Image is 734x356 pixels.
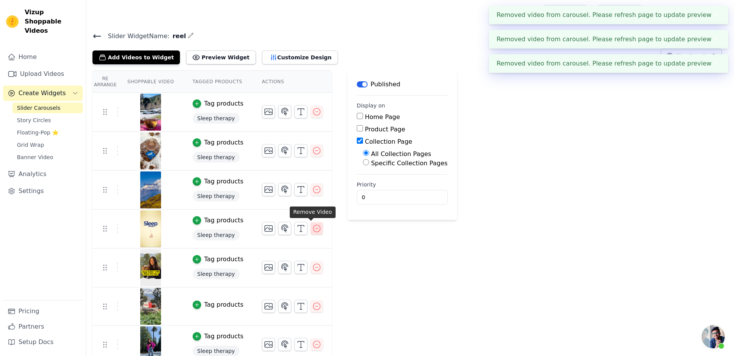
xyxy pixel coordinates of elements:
a: How to setup? [661,54,722,61]
div: Removed video from carousel. Please refresh page to update preview [489,6,728,24]
button: Close [712,10,721,20]
p: The Alpine Apothecary [660,5,728,19]
div: Tag products [204,177,244,186]
th: Tagged Products [183,71,253,93]
a: Book Demo [598,5,642,20]
span: Sleep therapy [193,191,240,202]
th: Shoppable Video [118,71,183,93]
span: Grid Wrap [17,141,44,149]
div: Tag products [204,99,244,108]
button: Change Thumbnail [262,144,275,157]
a: Upload Videos [3,66,83,82]
div: Tag products [204,255,244,264]
span: Sleep therapy [193,152,240,163]
a: Help Setup [543,5,586,20]
div: Removed video from carousel. Please refresh page to update preview [489,54,728,73]
div: Removed video from carousel. Please refresh page to update preview [489,30,728,49]
p: Published [371,80,400,89]
button: Change Thumbnail [262,338,275,351]
div: Tag products [204,216,244,225]
label: Home Page [365,113,400,121]
a: Floating-Pop ⭐ [12,127,83,138]
img: reel-preview-thealpineapothecary.myshopify.com-3577218586370332121_66343527402.jpeg [140,249,161,286]
div: Tag products [204,138,244,147]
label: Collection Page [365,138,412,145]
span: Banner Video [17,153,53,161]
span: Slider Carousels [17,104,60,112]
legend: Display on [357,102,385,109]
button: Change Thumbnail [262,261,275,274]
span: Sleep therapy [193,113,240,124]
a: Settings [3,183,83,199]
button: Tag products [193,216,244,225]
button: Add Videos to Widget [92,50,180,64]
label: Priority [357,181,448,188]
label: All Collection Pages [371,150,431,158]
button: Tag products [193,177,244,186]
a: Pricing [3,304,83,319]
label: Specific Collection Pages [371,160,448,167]
span: reel [170,32,186,41]
button: Tag products [193,332,244,341]
button: Customize Design [262,50,338,64]
button: Close [712,35,721,44]
img: reel-preview-thealpineapothecary.myshopify.com-3577953266724162625_66343527402.jpeg [140,288,161,325]
a: Analytics [3,166,83,182]
img: reel-preview-thealpineapothecary.myshopify.com-3574268271140822979_66343527402.jpeg [140,210,161,247]
span: Floating-Pop ⭐ [17,129,59,136]
th: Re Arrange [92,71,118,93]
button: How to setup? [661,49,722,63]
button: Change Thumbnail [262,300,275,313]
th: Actions [253,71,332,93]
a: Setup Docs [3,334,83,350]
a: Grid Wrap [12,139,83,150]
button: Create Widgets [3,86,83,101]
a: Open chat [702,325,725,348]
span: Sleep therapy [193,269,240,279]
a: Banner Video [12,152,83,163]
a: Partners [3,319,83,334]
button: Change Thumbnail [262,105,275,118]
button: Change Thumbnail [262,183,275,196]
button: Tag products [193,300,244,309]
img: Vizup [6,15,18,28]
a: Home [3,49,83,65]
img: reel-preview-thealpineapothecary.myshopify.com-3563476128692361105_66343527402.jpeg [140,133,161,170]
label: Product Page [365,126,405,133]
button: Tag products [193,138,244,147]
div: Edit Name [188,31,194,41]
span: Sleep therapy [193,230,240,240]
a: Slider Carousels [12,102,83,113]
img: vizup-images-020e.jpg [140,94,161,131]
button: Change Thumbnail [262,222,275,235]
span: Vizup Shoppable Videos [25,8,80,35]
a: Story Circles [12,115,83,126]
img: vizup-images-39b3.jpg [140,171,161,208]
button: T The Alpine Apothecary [648,5,728,19]
div: Tag products [204,300,244,309]
span: Create Widgets [18,89,66,98]
div: Tag products [204,332,244,341]
button: Close [712,59,721,68]
button: Preview Widget [186,50,255,64]
button: Tag products [193,99,244,108]
span: Story Circles [17,116,51,124]
span: Slider Widget Name: [102,32,170,41]
button: Tag products [193,255,244,264]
